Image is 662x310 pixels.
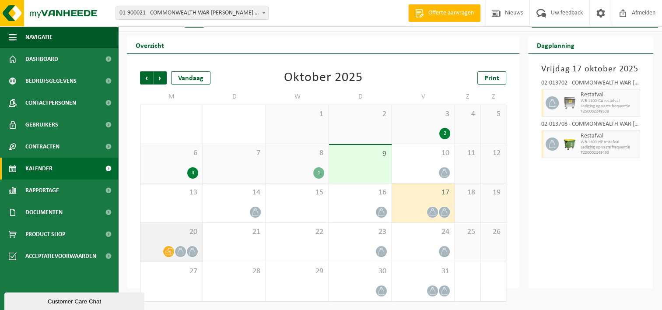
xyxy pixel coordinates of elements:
[207,188,261,197] span: 14
[145,227,198,237] span: 20
[396,109,450,119] span: 3
[329,89,392,105] td: D
[116,7,269,20] span: 01-900021 - COMMONWEALTH WAR GRAVES - IEPER
[25,245,96,267] span: Acceptatievoorwaarden
[408,4,480,22] a: Offerte aanvragen
[581,99,637,104] span: WB-1100-GA restafval
[485,227,502,237] span: 26
[207,148,261,158] span: 7
[485,109,502,119] span: 5
[140,89,203,105] td: M
[207,227,261,237] span: 21
[333,149,387,159] span: 9
[581,109,637,114] span: T250002249538
[25,201,63,223] span: Documenten
[145,188,198,197] span: 13
[25,180,59,201] span: Rapportage
[25,26,53,48] span: Navigatie
[396,188,450,197] span: 17
[203,89,266,105] td: D
[145,148,198,158] span: 6
[581,150,637,155] span: T250002249463
[581,92,637,99] span: Restafval
[25,114,58,136] span: Gebruikers
[333,188,387,197] span: 16
[541,63,640,76] h3: Vrijdag 17 oktober 2025
[392,89,455,105] td: V
[266,89,329,105] td: W
[270,109,324,119] span: 1
[563,96,576,109] img: WB-1100-GAL-GY-02
[563,137,576,151] img: WB-1100-HPE-GN-50
[4,291,146,310] iframe: chat widget
[396,227,450,237] span: 24
[459,188,476,197] span: 18
[528,36,583,53] h2: Dagplanning
[187,167,198,179] div: 3
[485,188,502,197] span: 19
[270,267,324,276] span: 29
[396,148,450,158] span: 10
[581,133,637,140] span: Restafval
[485,148,502,158] span: 12
[25,223,65,245] span: Product Shop
[313,167,324,179] div: 1
[270,227,324,237] span: 22
[116,7,268,19] span: 01-900021 - COMMONWEALTH WAR GRAVES - IEPER
[171,71,210,85] div: Vandaag
[581,104,637,109] span: Lediging op vaste frequentie
[145,267,198,276] span: 27
[581,145,637,150] span: Lediging op vaste frequentie
[25,70,77,92] span: Bedrijfsgegevens
[333,227,387,237] span: 23
[459,109,476,119] span: 4
[481,89,507,105] td: Z
[484,75,499,82] span: Print
[541,80,640,89] div: 02-013702 - COMMONWEALTH WAR [PERSON_NAME] - [GEOGRAPHIC_DATA]
[270,188,324,197] span: 15
[439,128,450,139] div: 2
[455,89,481,105] td: Z
[426,9,476,18] span: Offerte aanvragen
[270,148,324,158] span: 8
[284,71,363,85] div: Oktober 2025
[207,267,261,276] span: 28
[459,148,476,158] span: 11
[333,267,387,276] span: 30
[154,71,167,85] span: Volgende
[25,136,60,158] span: Contracten
[333,109,387,119] span: 2
[477,71,506,85] a: Print
[140,71,153,85] span: Vorige
[25,158,53,180] span: Kalender
[396,267,450,276] span: 31
[459,227,476,237] span: 25
[25,48,58,70] span: Dashboard
[541,121,640,130] div: 02-013708 - COMMONWEALTH WAR [PERSON_NAME] - IEPER
[25,92,76,114] span: Contactpersonen
[581,140,637,145] span: WB-1100-HP restafval
[127,36,173,53] h2: Overzicht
